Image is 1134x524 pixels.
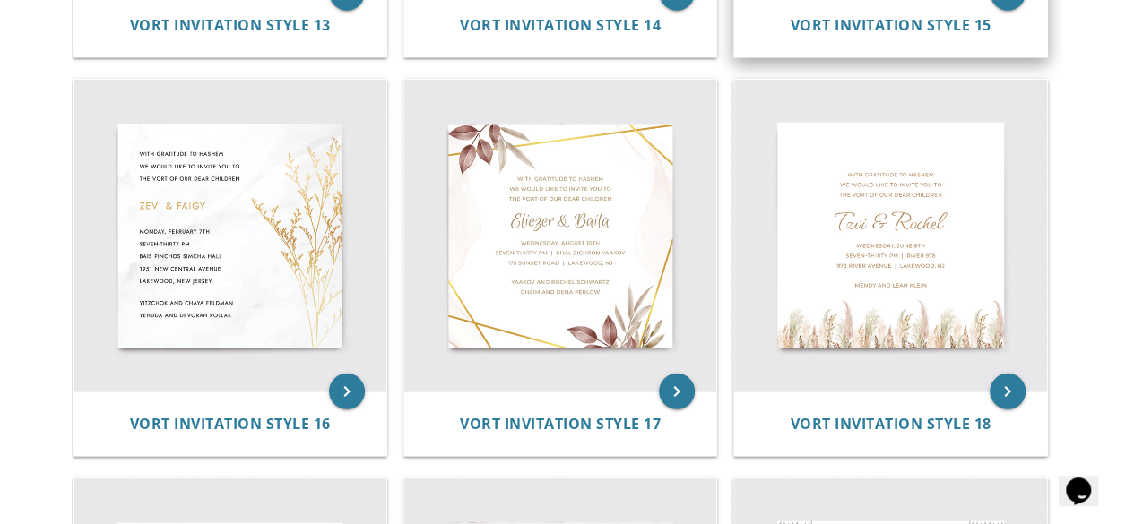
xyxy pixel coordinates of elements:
[329,374,365,409] a: keyboard_arrow_right
[460,414,661,434] span: Vort Invitation Style 17
[734,80,1047,392] img: Vort Invitation Style 18
[460,15,661,35] span: Vort Invitation Style 14
[791,15,991,35] span: Vort Invitation Style 15
[791,414,991,434] span: Vort Invitation Style 18
[460,17,661,34] a: Vort Invitation Style 14
[74,80,386,392] img: Vort Invitation Style 16
[791,17,991,34] a: Vort Invitation Style 15
[130,17,331,34] a: Vort Invitation Style 13
[990,374,1026,409] a: keyboard_arrow_right
[404,80,717,392] img: Vort Invitation Style 17
[130,416,331,433] a: Vort Invitation Style 16
[791,416,991,433] a: Vort Invitation Style 18
[460,416,661,433] a: Vort Invitation Style 17
[130,15,331,35] span: Vort Invitation Style 13
[659,374,695,409] a: keyboard_arrow_right
[1059,452,1116,506] iframe: chat widget
[130,414,331,434] span: Vort Invitation Style 16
